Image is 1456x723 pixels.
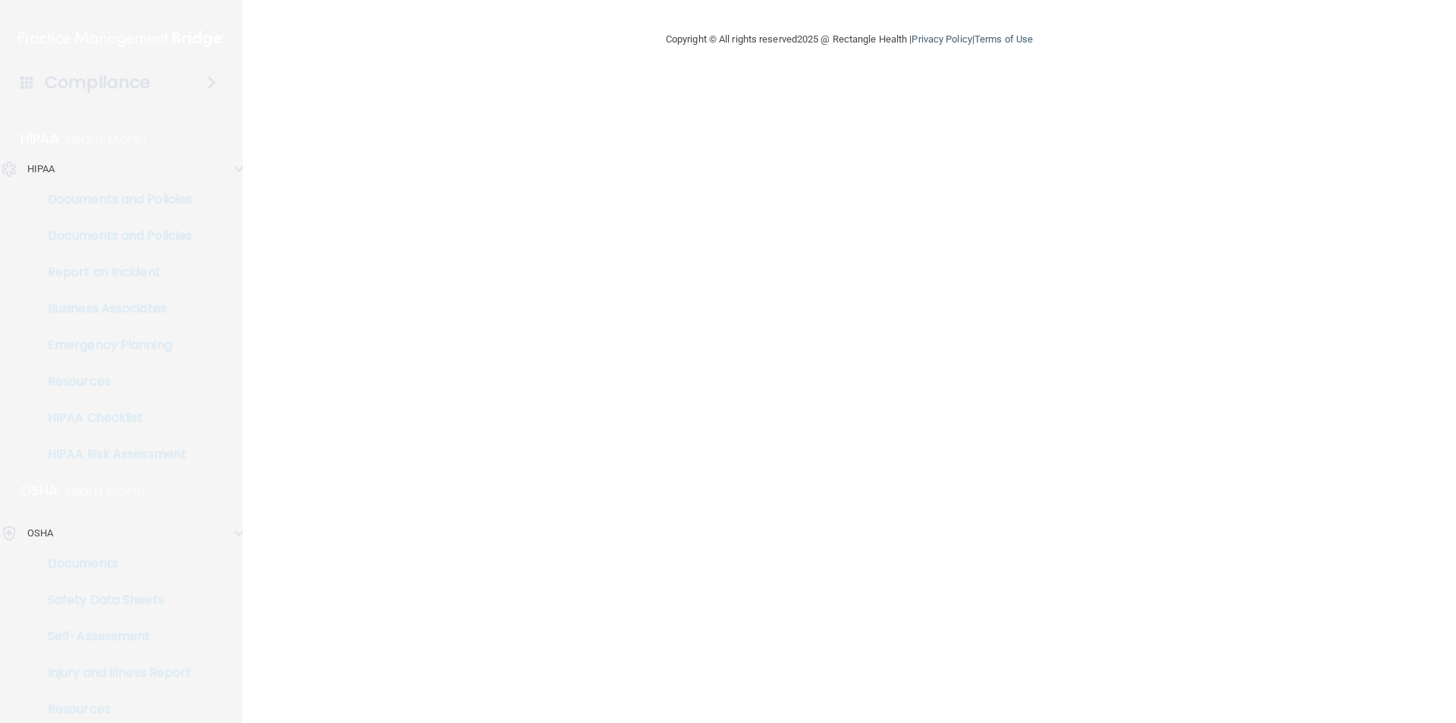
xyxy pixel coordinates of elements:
[10,338,217,353] p: Emergency Planning
[573,15,1126,64] div: Copyright © All rights reserved 2025 @ Rectangle Health | |
[45,72,150,93] h4: Compliance
[10,374,217,389] p: Resources
[10,410,217,426] p: HIPAA Checklist
[27,524,53,542] p: OSHA
[10,192,217,207] p: Documents and Policies
[10,629,217,644] p: Self-Assessment
[10,665,217,681] p: Injury and Illness Report
[912,33,971,45] a: Privacy Policy
[20,482,58,500] p: OSHA
[10,447,217,462] p: HIPAA Risk Assessment
[66,482,146,500] p: Learn More!
[67,130,147,148] p: Learn More!
[10,593,217,608] p: Safety Data Sheets
[974,33,1033,45] a: Terms of Use
[10,265,217,280] p: Report an Incident
[27,160,55,178] p: HIPAA
[10,301,217,316] p: Business Associates
[18,24,224,54] img: PMB logo
[10,228,217,244] p: Documents and Policies
[20,130,59,148] p: HIPAA
[10,702,217,717] p: Resources
[10,556,217,571] p: Documents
